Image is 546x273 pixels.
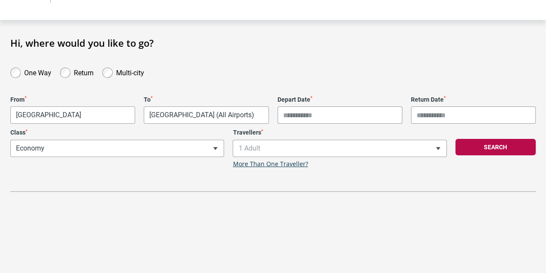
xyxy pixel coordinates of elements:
span: 1 Adult [233,140,446,157]
label: From [10,96,135,103]
span: Rome, Italy [144,107,268,123]
span: Economy [11,140,224,157]
span: Melbourne, Australia [11,107,135,123]
button: Search [455,139,536,155]
label: Travellers [233,129,446,136]
label: One Way [24,67,51,77]
a: More Than One Traveller? [233,161,308,168]
span: 1 Adult [233,140,446,157]
label: Return Date [411,96,536,103]
label: Class [10,129,224,136]
span: Economy [10,140,224,157]
span: Rome, Italy [144,106,268,124]
span: Melbourne, Australia [10,106,135,124]
label: Return [74,67,94,77]
h1: Hi, where would you like to go? [10,37,536,48]
label: Depart Date [278,96,402,103]
label: Multi-city [116,67,144,77]
label: To [144,96,268,103]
